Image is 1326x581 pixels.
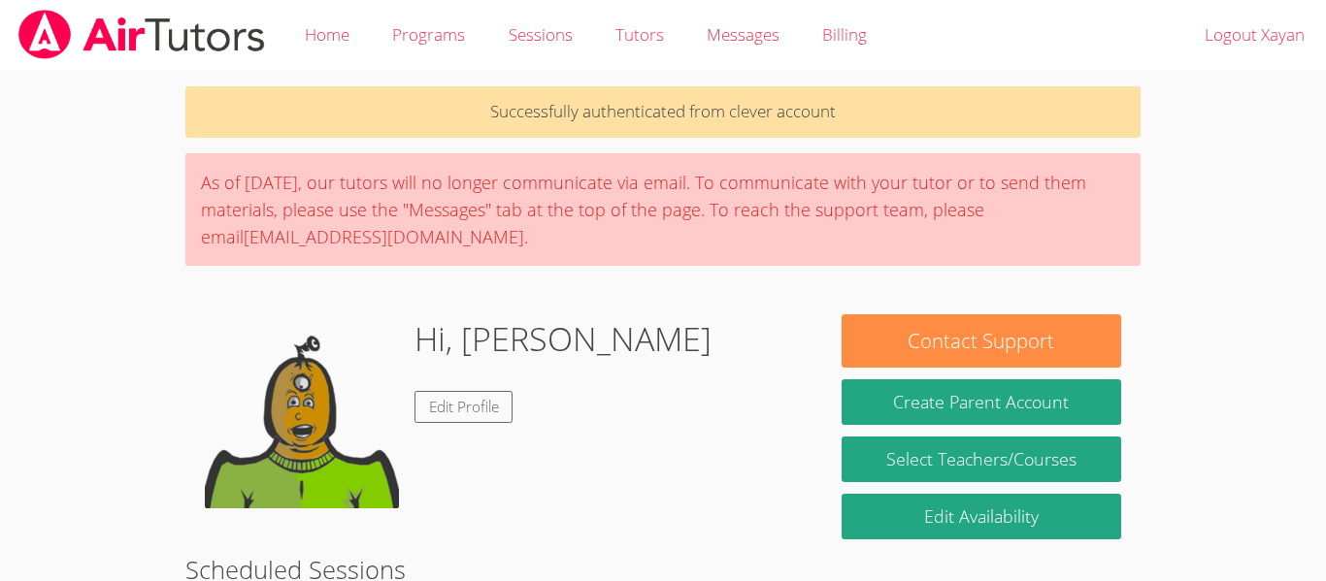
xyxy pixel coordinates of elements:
[185,86,1141,138] p: Successfully authenticated from clever account
[842,314,1121,368] button: Contact Support
[842,436,1121,482] a: Select Teachers/Courses
[185,153,1141,266] div: As of [DATE], our tutors will no longer communicate via email. To communicate with your tutor or ...
[414,391,514,423] a: Edit Profile
[205,314,399,508] img: default.png
[17,10,267,59] img: airtutors_banner-c4298cdbf04f3fff15de1276eac7730deb9818008684d7c2e4769d2f7ddbe033.png
[707,23,779,46] span: Messages
[842,494,1121,539] a: Edit Availability
[414,314,712,364] h1: Hi, [PERSON_NAME]
[842,379,1121,425] button: Create Parent Account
